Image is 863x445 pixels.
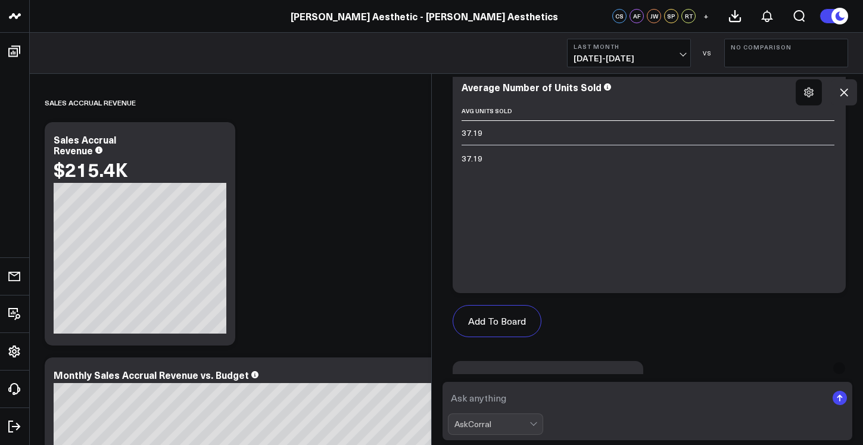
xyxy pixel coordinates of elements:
[731,43,842,51] b: No Comparison
[681,9,696,23] div: RT
[291,10,558,23] a: [PERSON_NAME] Aesthetic - [PERSON_NAME] Aesthetics
[664,9,678,23] div: SP
[462,80,602,94] div: Average Number of Units Sold
[54,368,249,381] div: Monthly Sales Accrual Revenue vs. Budget
[567,39,691,67] button: Last Month[DATE]-[DATE]
[647,9,661,23] div: JW
[724,39,848,67] button: No Comparison
[574,43,684,50] b: Last Month
[630,9,644,23] div: AF
[454,419,529,429] div: AskCorral
[54,158,128,180] div: $215.4K
[462,127,482,139] div: 37.19
[462,153,482,164] div: 37.19
[462,372,552,396] div: Average Number of Units Sold
[703,12,709,20] span: +
[699,9,713,23] button: +
[697,49,718,57] div: VS
[453,305,541,337] button: Add To Board
[612,9,627,23] div: CS
[574,54,684,63] span: [DATE] - [DATE]
[45,89,136,116] div: Sales Accrual Revenue
[462,101,834,121] th: Avg Units Sold
[54,133,116,157] div: Sales Accrual Revenue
